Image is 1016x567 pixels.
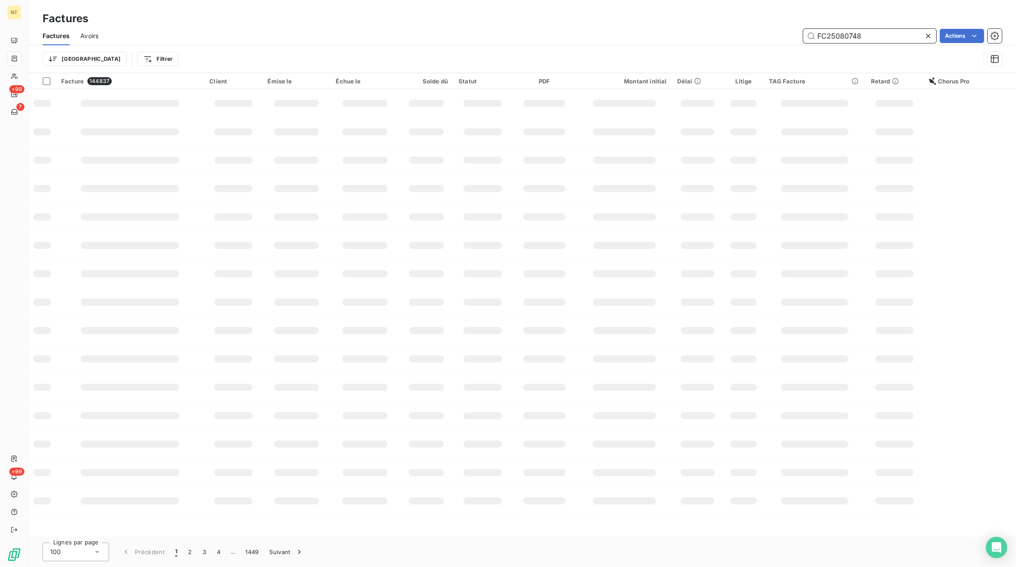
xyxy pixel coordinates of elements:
div: Statut [459,78,507,85]
div: Montant initial [582,78,667,85]
button: Précédent [116,543,170,561]
img: Logo LeanPay [7,547,21,562]
span: … [226,545,240,559]
button: Suivant [264,543,309,561]
button: 1449 [240,543,264,561]
div: TAG Facture [769,78,860,85]
span: Facture [61,78,84,85]
div: Open Intercom Messenger [986,537,1007,558]
button: 3 [197,543,212,561]
span: 7 [16,103,24,111]
span: Avoirs [80,31,98,40]
div: PDF [518,78,571,85]
h3: Factures [43,11,88,27]
span: 144837 [87,77,112,85]
span: Factures [43,31,70,40]
button: 1 [170,543,183,561]
span: 100 [50,547,61,556]
span: 1 [175,547,177,556]
button: Filtrer [137,52,178,66]
div: Solde dû [405,78,448,85]
button: Actions [940,29,984,43]
div: Délai [677,78,718,85]
button: [GEOGRAPHIC_DATA] [43,52,126,66]
input: Rechercher [803,29,936,43]
div: NT [7,5,21,20]
div: Retard [871,78,918,85]
div: Client [209,78,257,85]
div: Émise le [267,78,325,85]
button: 4 [212,543,226,561]
span: +99 [9,468,24,476]
div: Litige [729,78,758,85]
div: Échue le [336,78,394,85]
div: Chorus Pro [929,78,1011,85]
button: 2 [183,543,197,561]
span: +99 [9,85,24,93]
